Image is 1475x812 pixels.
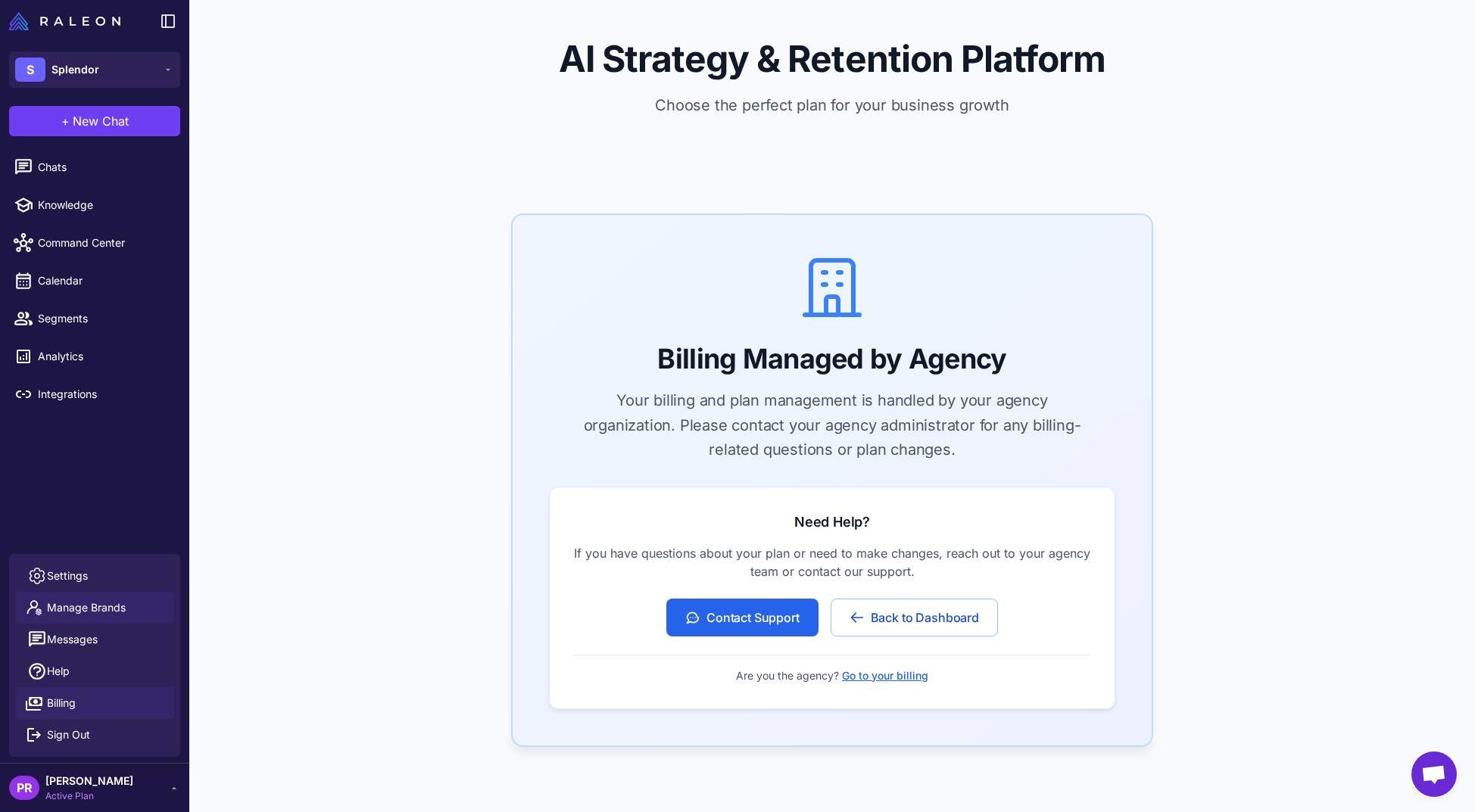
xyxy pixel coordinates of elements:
img: Raleon Logo [9,12,120,30]
a: Knowledge [6,189,183,221]
span: New Chat [73,112,129,130]
a: Integrations [6,378,183,410]
span: Help [47,663,70,680]
span: Knowledge [38,197,171,213]
a: Chats [6,151,183,183]
a: Calendar [6,265,183,297]
a: Open chat [1411,751,1457,797]
div: PR [9,776,39,800]
span: [PERSON_NAME] [45,773,133,789]
span: Billing [47,695,76,711]
span: Analytics [38,348,171,365]
p: Are you the agency? [574,667,1090,684]
button: Contact Support [666,599,819,636]
button: SSplendor [9,51,180,88]
span: Segments [38,310,171,327]
span: Messages [47,631,98,648]
span: Sign Out [47,726,90,743]
p: Choose the perfect plan for your business growth [214,94,1451,117]
a: Help [15,655,174,687]
h2: Billing Managed by Agency [549,342,1115,376]
span: Calendar [38,272,171,289]
span: + [61,112,70,130]
span: Splendor [51,61,99,78]
button: Messages [15,624,174,655]
div: S [15,58,45,82]
h1: AI Strategy & Retention Platform [214,36,1451,82]
button: Go to your billing [842,667,928,684]
span: Command Center [38,235,171,251]
a: Analytics [6,341,183,372]
h3: Need Help? [574,512,1090,532]
button: Back to Dashboard [831,599,998,636]
span: Chats [38,159,171,176]
span: Integrations [38,386,171,403]
span: Active Plan [45,789,133,803]
p: If you have questions about your plan or need to make changes, reach out to your agency team or c... [574,544,1090,580]
button: Sign Out [15,719,174,751]
a: Command Center [6,227,183,259]
p: Your billing and plan management is handled by your agency organization. Please contact your agen... [578,388,1087,462]
a: Segments [6,303,183,334]
span: Manage Brands [47,599,126,616]
button: +New Chat [9,106,180,136]
span: Settings [47,568,88,584]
